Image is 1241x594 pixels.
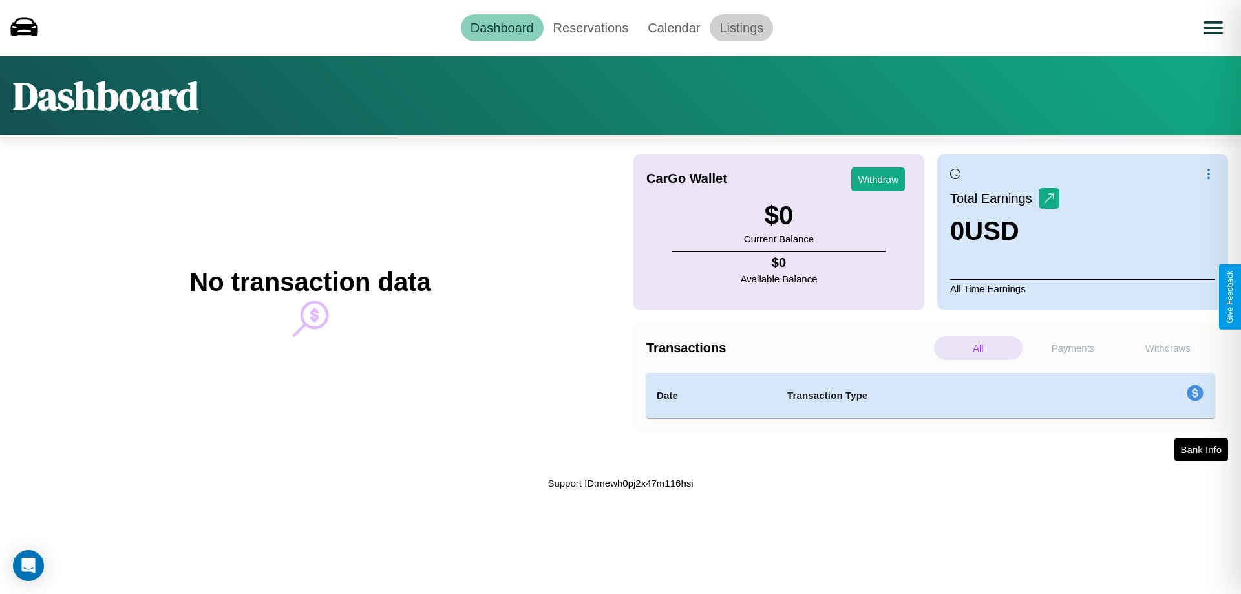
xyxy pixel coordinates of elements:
[1123,336,1212,360] p: Withdraws
[189,268,430,297] h2: No transaction data
[950,187,1039,210] p: Total Earnings
[13,550,44,581] div: Open Intercom Messenger
[1174,438,1228,461] button: Bank Info
[638,14,710,41] a: Calendar
[646,373,1215,418] table: simple table
[547,474,693,492] p: Support ID: mewh0pj2x47m116hsi
[1195,10,1231,46] button: Open menu
[461,14,544,41] a: Dashboard
[741,270,818,288] p: Available Balance
[744,201,814,230] h3: $ 0
[646,171,727,186] h4: CarGo Wallet
[851,167,905,191] button: Withdraw
[744,230,814,248] p: Current Balance
[646,341,931,355] h4: Transactions
[787,388,1081,403] h4: Transaction Type
[934,336,1023,360] p: All
[1225,271,1235,323] div: Give Feedback
[710,14,773,41] a: Listings
[950,279,1215,297] p: All Time Earnings
[13,69,198,122] h1: Dashboard
[741,255,818,270] h4: $ 0
[544,14,639,41] a: Reservations
[657,388,767,403] h4: Date
[950,217,1059,246] h3: 0 USD
[1029,336,1118,360] p: Payments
